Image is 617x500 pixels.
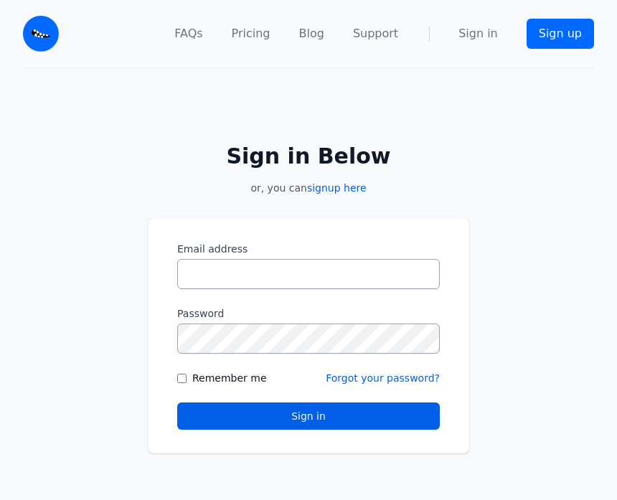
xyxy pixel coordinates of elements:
[353,25,398,42] a: Support
[192,371,267,385] label: Remember me
[232,25,270,42] a: Pricing
[148,181,469,195] p: or, you can
[177,306,440,321] label: Password
[177,242,440,256] label: Email address
[148,143,469,169] h2: Sign in Below
[307,182,367,194] a: signup here
[326,372,440,384] a: Forgot your password?
[527,19,594,49] a: Sign up
[174,25,202,42] a: FAQs
[458,25,498,42] a: Sign in
[177,402,440,430] button: Sign in
[23,16,59,52] img: Email Monster
[299,25,324,42] a: Blog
